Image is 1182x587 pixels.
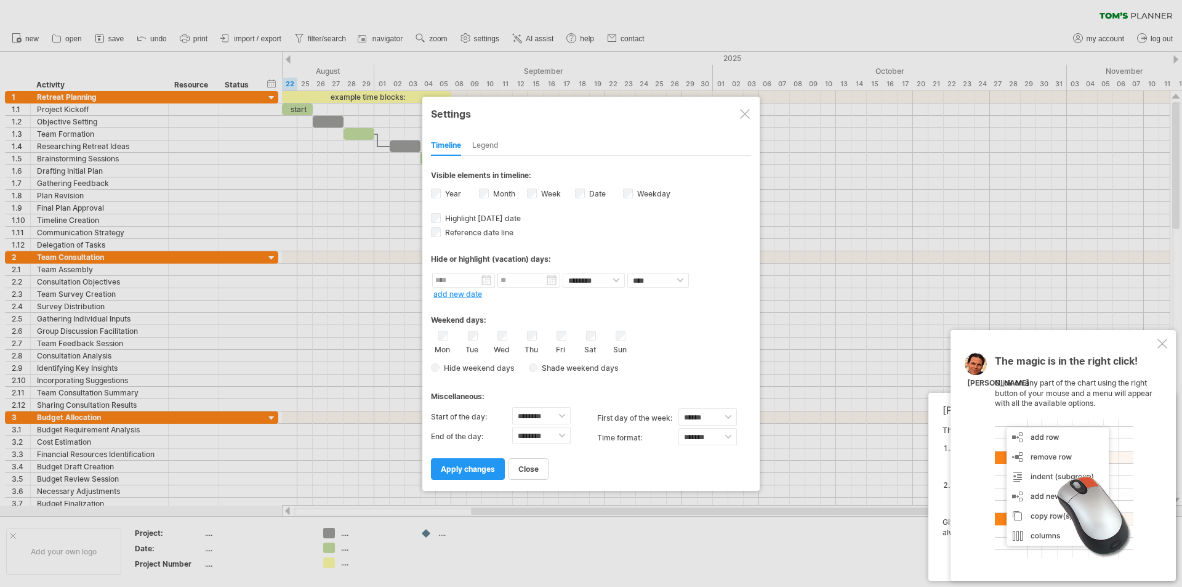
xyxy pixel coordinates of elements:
div: Visible elements in timeline: [431,171,751,184]
label: End of the day: [431,427,512,447]
div: Click on any part of the chart using the right button of your mouse and a menu will appear with a... [995,356,1155,558]
label: first day of the week: [597,408,678,428]
label: Sun [612,342,627,354]
span: The magic is in the right click! [995,355,1138,373]
span: Hide weekend days [440,363,514,373]
label: Tue [464,342,480,354]
label: Week [539,189,561,198]
div: [PERSON_NAME]'s AI-assistant [943,404,1155,416]
label: Time format: [597,428,678,448]
span: apply changes [441,464,495,474]
span: Shade weekend days [537,363,618,373]
label: Wed [494,342,509,354]
a: add new date [433,289,482,299]
div: Timeline [431,136,461,156]
label: Fri [553,342,568,354]
div: The [PERSON_NAME]'s AI-assist can help you in two ways: Give it a try! With the undo button in th... [943,426,1155,570]
label: Year [443,189,461,198]
div: Weekend days: [431,304,751,328]
div: Legend [472,136,499,156]
span: close [518,464,539,474]
div: Settings [431,102,751,124]
label: Mon [435,342,450,354]
label: Weekday [635,189,670,198]
label: Start of the day: [431,407,512,427]
div: Hide or highlight (vacation) days: [431,254,751,264]
label: Sat [582,342,598,354]
div: [PERSON_NAME] [967,378,1029,389]
a: apply changes [431,458,505,480]
div: Miscellaneous: [431,380,751,404]
a: close [509,458,549,480]
label: Month [491,189,515,198]
span: Highlight [DATE] date [443,214,521,223]
label: Date [587,189,606,198]
span: Reference date line [443,228,513,237]
label: Thu [523,342,539,354]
